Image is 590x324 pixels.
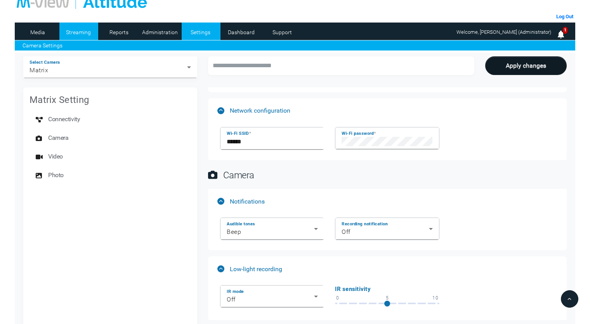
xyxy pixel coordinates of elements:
[556,14,573,19] a: Log Out
[385,294,390,302] span: 5
[29,59,60,65] mat-label: Select Camera
[342,228,351,235] span: Off
[141,26,179,38] a: Administration
[335,294,340,302] span: 0
[556,30,566,39] img: bell25.png
[59,26,97,38] a: Streaming
[48,130,69,146] span: Camera
[335,303,439,304] ngx-slider: ngx-slider
[217,265,551,273] mat-panel-title: Low-light recording
[29,66,48,74] span: Matrix
[223,170,254,181] span: Camera
[227,131,249,136] mat-label: Wi-Fi SSID
[182,26,219,38] a: Settings
[335,285,439,293] mat-label: IR sensitivity
[563,27,567,34] span: 1
[227,228,241,235] span: Beep
[217,107,551,114] mat-panel-title: Network configuration
[222,26,260,38] a: Dashboard
[100,26,138,38] a: Reports
[48,111,80,127] span: Connectivity
[342,131,374,136] mat-label: Wi-Fi password
[23,42,62,50] a: Camera Settings
[431,294,439,302] span: 10
[217,198,551,205] mat-panel-title: Notifications
[456,29,551,35] span: Welcome, [PERSON_NAME] (Administrator)
[208,256,567,281] mat-expansion-panel-header: Low-light recording
[19,26,56,38] a: Media
[384,301,390,307] span: ngx-slider
[208,281,567,320] div: Low-light recording
[208,98,567,123] mat-expansion-panel-header: Network configuration
[227,289,244,294] mat-label: IR mode
[208,189,567,214] mat-expansion-panel-header: Notifications
[227,296,236,303] span: Off
[48,149,63,164] span: Video
[48,167,64,183] span: Photo
[485,56,567,75] button: Apply changes
[208,214,567,250] div: Notifications
[227,221,255,227] mat-label: Audible tones
[208,123,567,160] div: Network configuration
[342,221,388,227] mat-label: Recording notification
[263,26,301,38] a: Support
[29,94,89,106] mat-card-title: Matrix Setting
